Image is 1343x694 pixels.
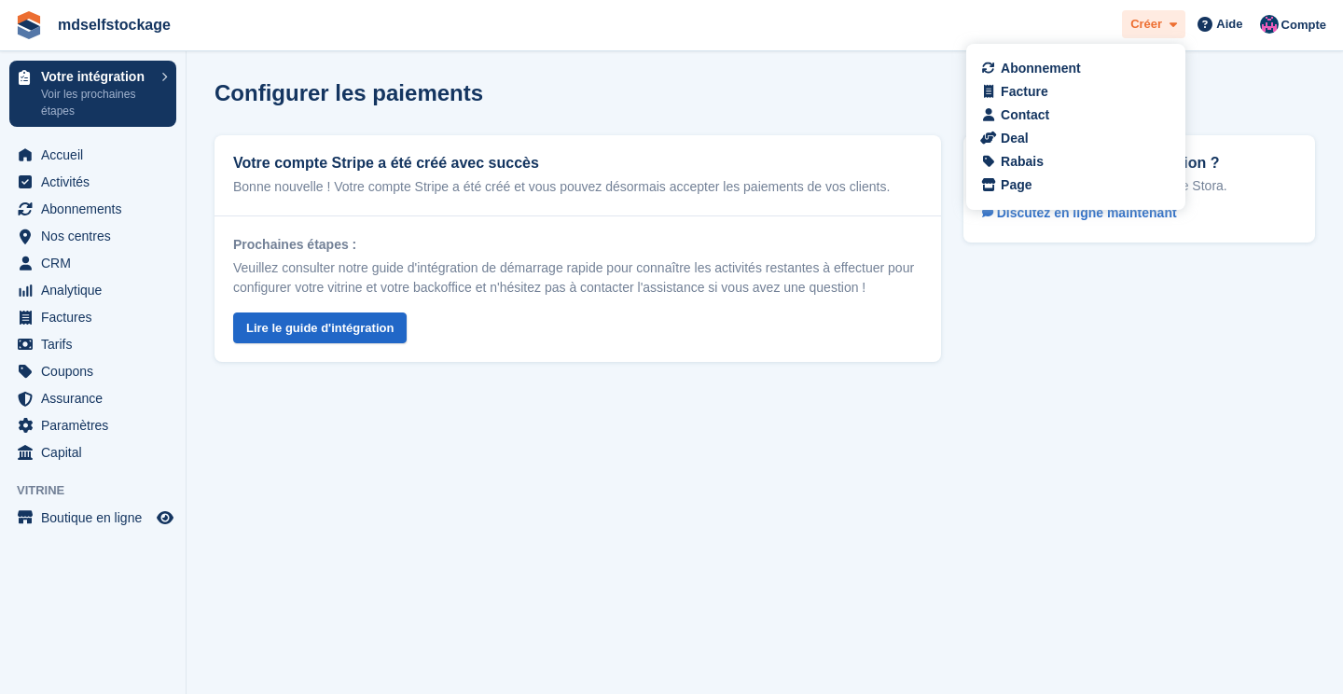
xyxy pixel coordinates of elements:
[1001,105,1049,125] div: Contact
[41,169,153,195] span: Activités
[233,235,922,255] h3: Prochaines étapes :
[9,277,176,303] a: menu
[9,169,176,195] a: menu
[17,481,186,500] span: Vitrine
[41,277,153,303] span: Analytique
[41,412,153,438] span: Paramètres
[1001,175,1031,195] div: Page
[9,61,176,127] a: Votre intégration Voir les prochaines étapes
[41,250,153,276] span: CRM
[984,59,1168,78] a: Abonnement
[233,258,922,298] p: Veuillez consulter notre guide d'intégration de démarrage rapide pour connaître les activités res...
[9,223,176,249] a: menu
[41,70,152,83] p: Votre intégration
[1001,129,1029,148] div: Deal
[1260,15,1279,34] img: Melvin Dabonneville
[9,412,176,438] a: menu
[984,175,1168,195] a: Page
[41,385,153,411] span: Assurance
[1130,15,1162,34] span: Créer
[9,385,176,411] a: menu
[9,439,176,465] a: menu
[41,331,153,357] span: Tarifs
[9,304,176,330] a: menu
[41,196,153,222] span: Abonnements
[41,142,153,168] span: Accueil
[41,505,153,531] span: Boutique en ligne
[233,312,407,343] a: Lire le guide d'intégration
[984,82,1168,102] a: Facture
[233,177,922,197] p: Bonne nouvelle ! Votre compte Stripe a été créé et vous pouvez désormais accepter les paiements d...
[9,505,176,531] a: menu
[9,250,176,276] a: menu
[9,196,176,222] a: menu
[984,105,1168,125] a: Contact
[41,439,153,465] span: Capital
[233,154,922,172] h2: Votre compte Stripe a été créé avec succès
[982,201,1192,224] a: Discutez en ligne maintenant
[9,142,176,168] a: menu
[215,80,483,105] h1: Configurer les paiements
[1281,16,1326,35] span: Compte
[15,11,43,39] img: stora-icon-8386f47178a22dfd0bd8f6a31ec36ba5ce8667c1dd55bd0f319d3a0aa187defe.svg
[1001,59,1081,78] div: Abonnement
[41,304,153,330] span: Factures
[1001,152,1044,172] div: Rabais
[41,223,153,249] span: Nos centres
[982,205,1177,220] span: Discutez en ligne maintenant
[154,507,176,529] a: Boutique d'aperçu
[41,358,153,384] span: Coupons
[1216,15,1242,34] span: Aide
[984,152,1168,172] a: Rabais
[1001,82,1048,102] div: Facture
[50,9,178,40] a: mdselfstockage
[41,86,152,119] p: Voir les prochaines étapes
[984,129,1168,148] a: Deal
[9,358,176,384] a: menu
[9,331,176,357] a: menu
